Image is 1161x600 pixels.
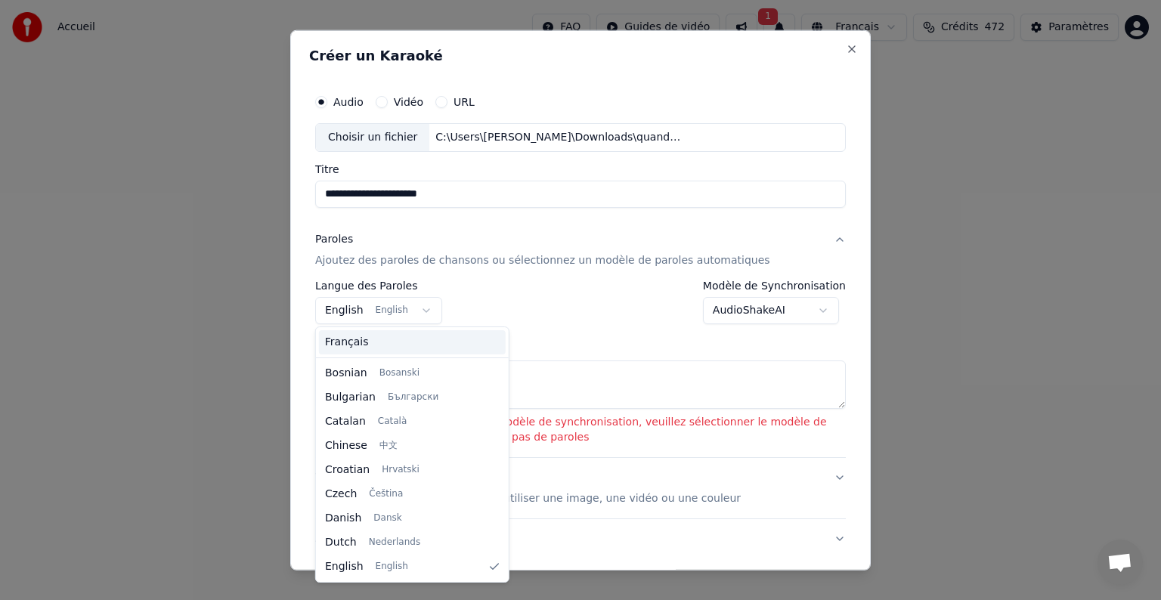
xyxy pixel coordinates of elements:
[369,537,420,549] span: Nederlands
[325,335,369,350] span: Français
[325,511,361,526] span: Danish
[325,487,357,502] span: Czech
[325,559,364,574] span: English
[375,561,407,573] span: English
[325,414,366,429] span: Catalan
[379,367,419,379] span: Bosanski
[378,416,407,428] span: Català
[325,366,367,381] span: Bosnian
[325,438,367,453] span: Chinese
[325,535,357,550] span: Dutch
[325,390,376,405] span: Bulgarian
[373,512,401,524] span: Dansk
[388,391,438,404] span: Български
[325,462,370,478] span: Croatian
[382,464,420,476] span: Hrvatski
[379,440,398,452] span: 中文
[369,488,403,500] span: Čeština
